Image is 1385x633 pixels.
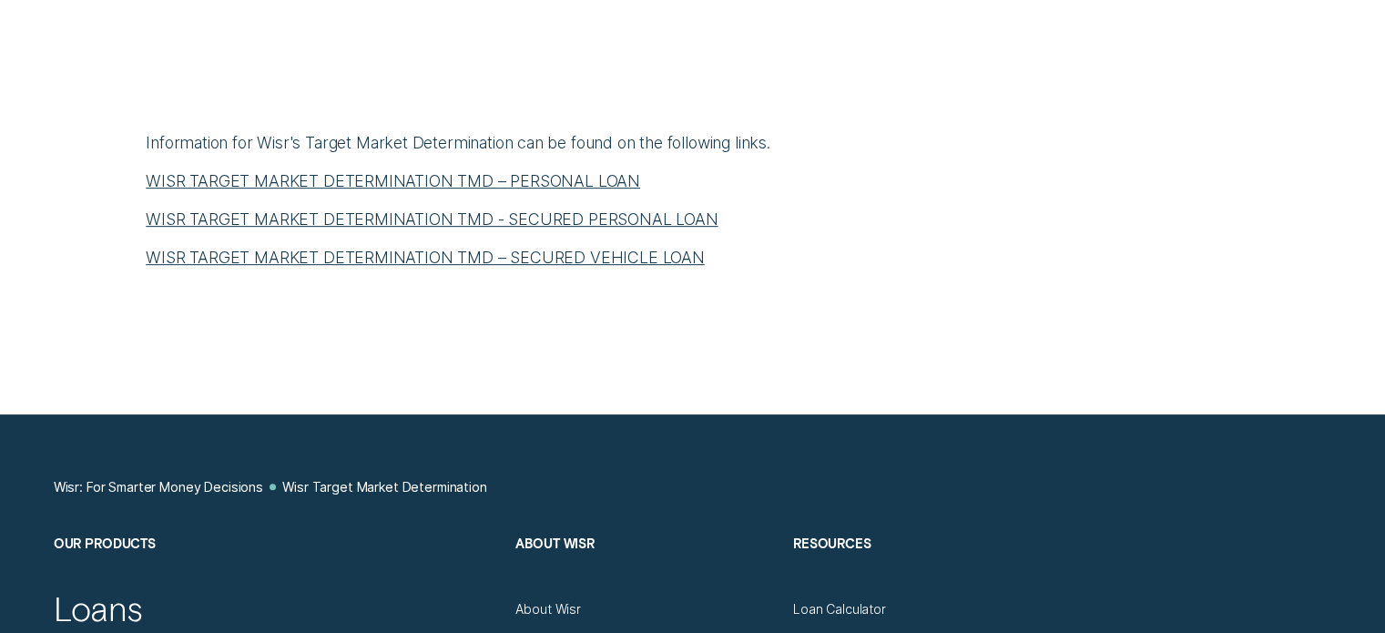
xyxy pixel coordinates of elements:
a: WISR TARGET MARKET DETERMINATION TMD – PERSONAL LOAN [146,171,640,190]
a: Wisr: For Smarter Money Decisions [54,479,263,495]
h2: Resources [793,536,1054,601]
a: Loans [54,587,144,629]
a: Loan Calculator [793,601,886,618]
a: About Wisr [515,601,581,618]
a: WISR TARGET MARKET DETERMINATION TMD - SECURED PERSONAL LOAN [146,209,718,229]
a: WISR TARGET MARKET DETERMINATION TMD – SECURED VEHICLE LOAN [146,248,705,267]
a: Wisr Target Market Determination [282,479,486,495]
p: Information for Wisr's Target Market Determination can be found on the following links. [146,132,1239,154]
h2: Our Products [54,536,500,601]
h2: About Wisr [515,536,777,601]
